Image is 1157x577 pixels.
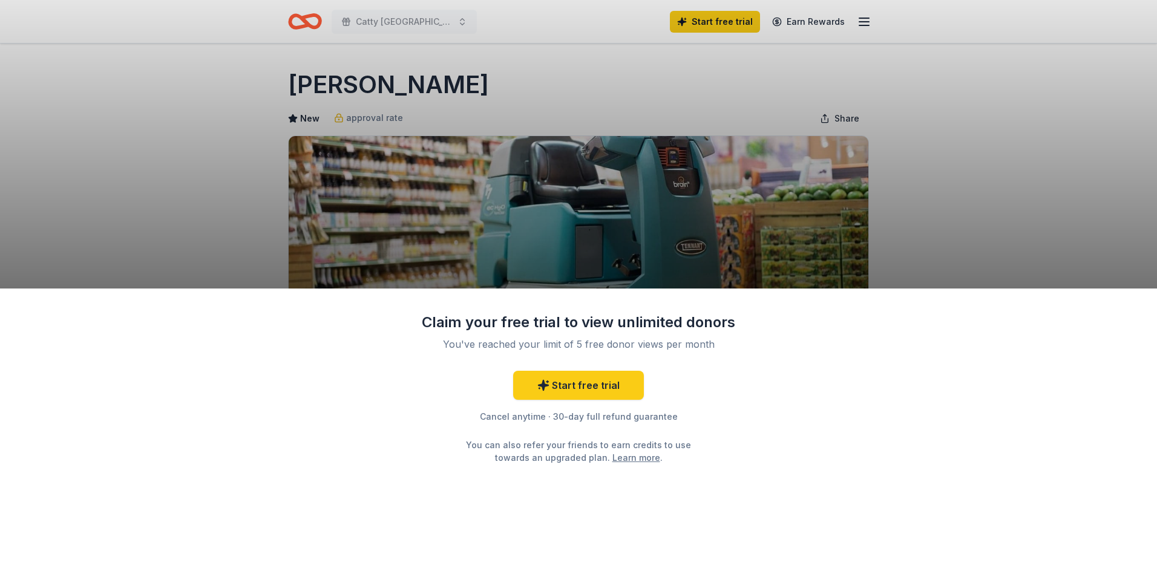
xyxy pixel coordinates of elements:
a: Learn more [612,451,660,464]
div: Claim your free trial to view unlimited donors [421,313,736,332]
div: You've reached your limit of 5 free donor views per month [436,337,721,351]
div: You can also refer your friends to earn credits to use towards an upgraded plan. . [455,438,702,464]
a: Start free trial [513,371,644,400]
div: Cancel anytime · 30-day full refund guarantee [421,409,736,424]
